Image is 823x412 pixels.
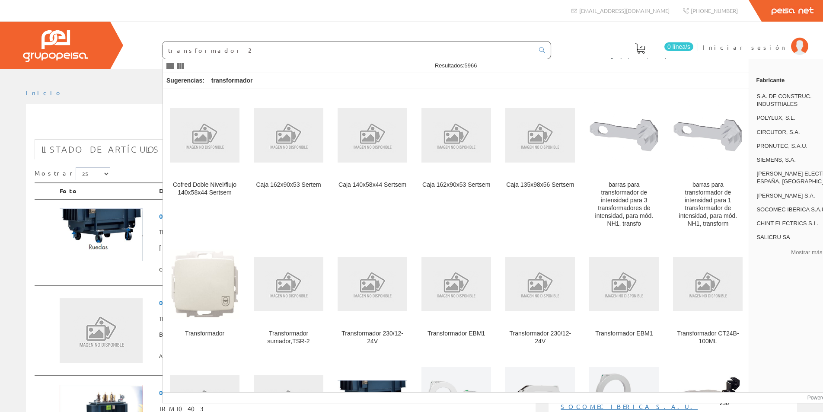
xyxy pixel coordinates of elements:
[23,30,88,62] img: Grupo Peisa
[159,208,523,224] span: 0
[666,238,750,355] a: Transformador CT24B-100ML Transformador CT24B-100ML
[673,257,743,311] img: Transformador CT24B-100ML
[35,167,110,180] label: Mostrar
[673,100,743,170] img: barras para transformador de intensidad para 1 transformador de intensidad, para mód. NH1, transform
[159,295,523,311] span: 0
[26,89,63,96] a: Inicio
[163,75,206,87] div: Sugerencias:
[589,181,659,228] div: barras para transformador de intensidad para 3 transformadores de intensidad, para mód. NH1, transfo
[254,330,323,345] div: Transformador sumador,TSR-2
[254,257,323,311] img: Transformador sumador,TSR-2
[35,118,527,135] h1: transformador
[498,89,582,238] a: Caja 135x98x56 Sertsem Caja 135x98x56 Sertsem
[159,224,523,240] span: TRMT2061
[582,89,666,238] a: barras para transformador de intensidad para 3 transformadores de intensidad, para mód. NH1, tran...
[156,183,527,199] th: Datos
[211,77,253,84] strong: transformador
[159,311,523,327] span: TRMT2000
[338,108,407,163] img: Caja 140x58x44 Sertsem
[421,181,491,189] div: Caja 162x90x53 Sertsem
[170,181,239,197] div: Cofred Doble Nivel/flujo 140x58x44 Sertsem
[505,181,575,189] div: Caja 135x98x56 Sertsem
[435,62,477,69] span: Resultados:
[589,100,659,170] img: barras para transformador de intensidad para 3 transformadores de intensidad, para mód. NH1, transfo
[254,108,323,163] img: Caja 162x90x53 Sertem
[582,238,666,355] a: Transformador EBM1 Transformador EBM1
[421,330,491,338] div: Transformador EBM1
[170,330,239,338] div: Transformador
[163,238,246,355] a: Transformador Transformador
[247,238,330,355] a: Transformador sumador,TSR-2 Transformador sumador,TSR-2
[56,183,156,199] th: Foto
[589,257,659,311] img: Transformador EBM1
[666,89,750,238] a: barras para transformador de intensidad para 1 transformador de intensidad, para mód. NH1, transf...
[163,42,534,59] input: Buscar ...
[159,240,523,256] span: [PERSON_NAME] Transformador M.T.
[505,108,575,163] img: Caja 135x98x56 Sertsem
[60,208,143,261] img: Foto artículo Juego Ruedas Transformador M.T. (192x122.37960339943)
[254,181,323,189] div: Caja 162x90x53 Sertem
[465,62,477,69] span: 5966
[421,257,491,311] img: Transformador EBM1
[170,108,239,163] img: Cofred Doble Nivel/flujo 140x58x44 Sertsem
[673,181,743,228] div: barras para transformador de intensidad para 1 transformador de intensidad, para mód. NH1, transform
[159,262,523,277] span: CONSTR. ELECTRICAS [PERSON_NAME]
[159,385,523,401] span: 0
[498,238,582,355] a: Transformador 230/12-24V Transformador 230/12-24V
[338,257,407,311] img: Transformador 230/12-24V
[35,139,166,160] a: Listado de artículos
[703,43,787,51] span: Iniciar sesión
[691,7,738,14] span: [PHONE_NUMBER]
[331,238,414,355] a: Transformador 230/12-24V Transformador 230/12-24V
[331,89,414,238] a: Caja 140x58x44 Sertsem Caja 140x58x44 Sertsem
[60,298,143,363] img: Sin Imagen Disponible
[703,36,808,44] a: Iniciar sesión
[589,330,659,338] div: Transformador EBM1
[664,42,693,51] span: 0 línea/s
[159,349,523,363] span: AROSA DISUMIN SA
[170,249,239,319] img: Transformador
[561,402,698,410] a: SOCOMEC IBERICA S.A.U.
[505,257,575,311] img: Transformador 230/12-24V
[159,327,523,342] span: Bidon 180 Kg Aceite Transformador (1un.)
[673,330,743,345] div: Transformador CT24B-100ML
[611,55,670,64] span: Pedido actual
[247,89,330,238] a: Caja 162x90x53 Sertem Caja 162x90x53 Sertem
[163,89,246,238] a: Cofred Doble Nivel/flujo 140x58x44 Sertsem Cofred Doble Nivel/flujo 140x58x44 Sertsem
[421,108,491,163] img: Caja 162x90x53 Sertsem
[579,7,670,14] span: [EMAIL_ADDRESS][DOMAIN_NAME]
[505,330,575,345] div: Transformador 230/12-24V
[338,181,407,189] div: Caja 140x58x44 Sertsem
[415,238,498,355] a: Transformador EBM1 Transformador EBM1
[76,167,110,180] select: Mostrar
[338,330,407,345] div: Transformador 230/12-24V
[415,89,498,238] a: Caja 162x90x53 Sertsem Caja 162x90x53 Sertsem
